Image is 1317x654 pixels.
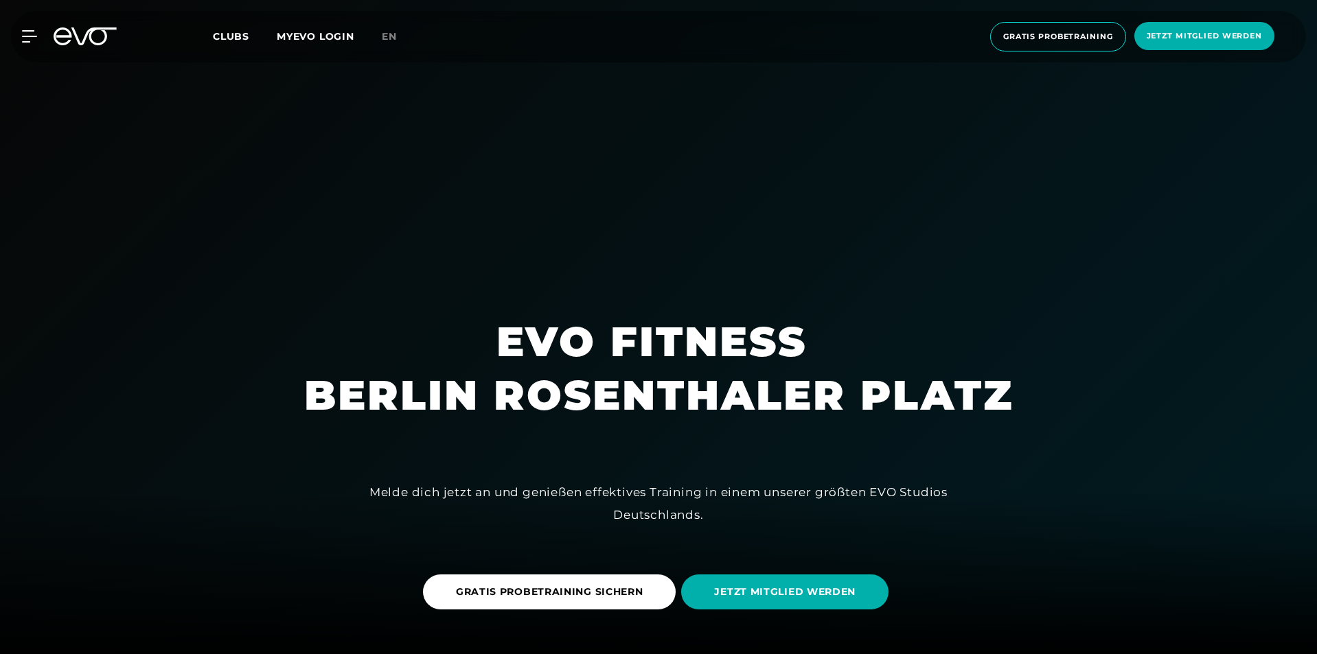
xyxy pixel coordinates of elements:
[423,564,682,620] a: GRATIS PROBETRAINING SICHERN
[213,30,249,43] span: Clubs
[213,30,277,43] a: Clubs
[1003,31,1113,43] span: Gratis Probetraining
[304,315,1013,422] h1: EVO FITNESS BERLIN ROSENTHALER PLATZ
[1130,22,1279,51] a: Jetzt Mitglied werden
[456,585,643,599] span: GRATIS PROBETRAINING SICHERN
[277,30,354,43] a: MYEVO LOGIN
[986,22,1130,51] a: Gratis Probetraining
[350,481,967,526] div: Melde dich jetzt an und genießen effektives Training in einem unserer größten EVO Studios Deutsch...
[382,30,397,43] span: en
[382,29,413,45] a: en
[1147,30,1262,42] span: Jetzt Mitglied werden
[681,564,894,620] a: JETZT MITGLIED WERDEN
[714,585,856,599] span: JETZT MITGLIED WERDEN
